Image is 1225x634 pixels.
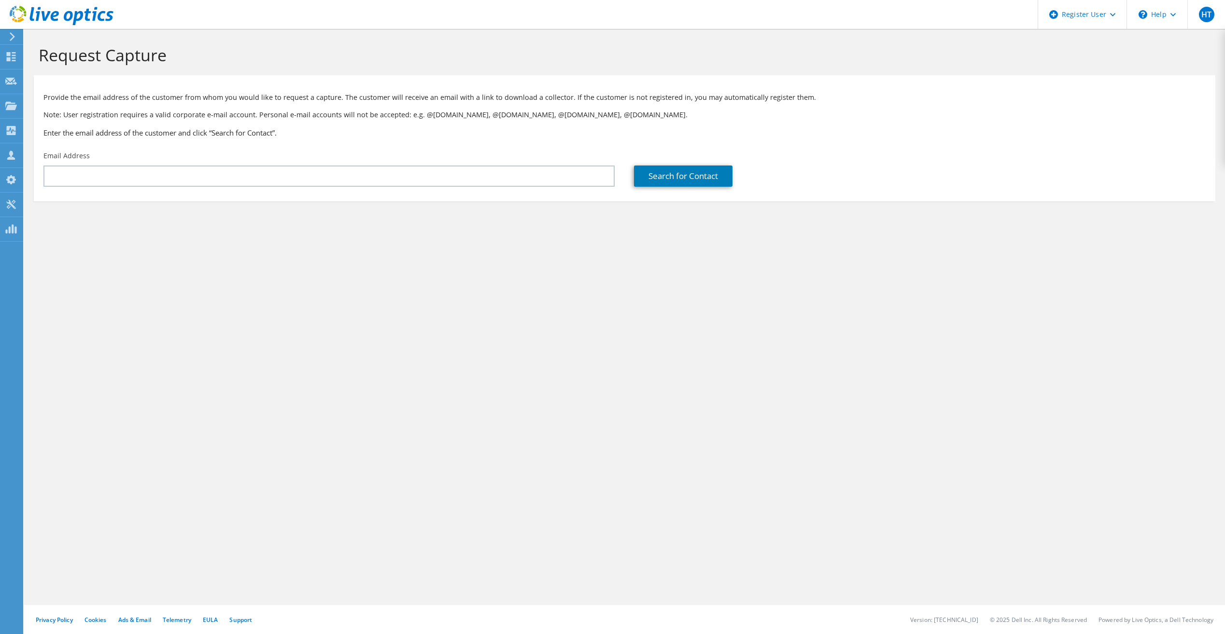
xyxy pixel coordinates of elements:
[163,616,191,624] a: Telemetry
[229,616,252,624] a: Support
[84,616,107,624] a: Cookies
[39,45,1206,65] h1: Request Capture
[203,616,218,624] a: EULA
[1098,616,1213,624] li: Powered by Live Optics, a Dell Technology
[634,165,732,187] a: Search for Contact
[1199,7,1214,22] span: HT
[36,616,73,624] a: Privacy Policy
[990,616,1087,624] li: © 2025 Dell Inc. All Rights Reserved
[43,92,1206,103] p: Provide the email address of the customer from whom you would like to request a capture. The cust...
[43,110,1206,120] p: Note: User registration requires a valid corporate e-mail account. Personal e-mail accounts will ...
[43,127,1206,138] h3: Enter the email address of the customer and click “Search for Contact”.
[118,616,151,624] a: Ads & Email
[910,616,978,624] li: Version: [TECHNICAL_ID]
[43,151,90,161] label: Email Address
[1139,10,1147,19] svg: \n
